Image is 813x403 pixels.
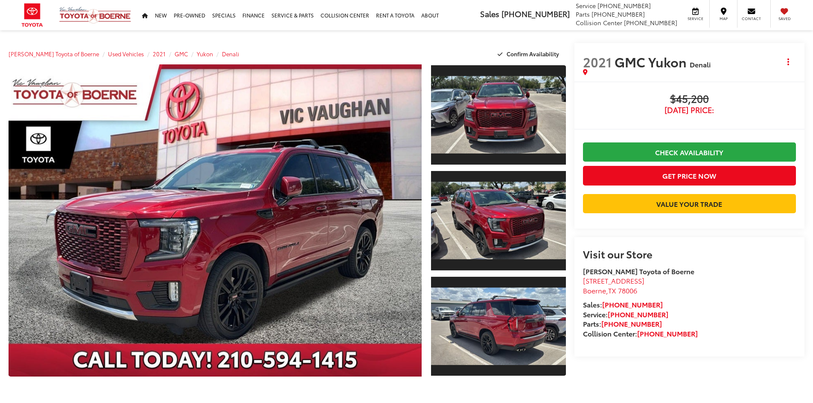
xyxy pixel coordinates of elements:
[583,142,796,162] a: Check Availability
[602,299,663,309] a: [PHONE_NUMBER]
[429,76,567,154] img: 2021 GMC Yukon Denali
[608,309,668,319] a: [PHONE_NUMBER]
[597,1,651,10] span: [PHONE_NUMBER]
[429,182,567,259] img: 2021 GMC Yukon Denali
[583,299,663,309] strong: Sales:
[197,50,213,58] a: Yukon
[576,10,590,18] span: Parts
[583,266,694,276] strong: [PERSON_NAME] Toyota of Boerne
[108,50,144,58] a: Used Vehicles
[775,16,794,21] span: Saved
[583,309,668,319] strong: Service:
[576,18,622,27] span: Collision Center
[431,276,566,377] a: Expand Photo 3
[618,285,637,295] span: 78006
[583,275,644,285] span: [STREET_ADDRESS]
[608,285,616,295] span: TX
[4,63,425,378] img: 2021 GMC Yukon Denali
[431,170,566,271] a: Expand Photo 2
[9,50,99,58] a: [PERSON_NAME] Toyota of Boerne
[787,58,789,65] span: dropdown dots
[576,1,596,10] span: Service
[742,16,761,21] span: Contact
[507,50,559,58] span: Confirm Availability
[501,8,570,19] span: [PHONE_NUMBER]
[583,319,662,328] strong: Parts:
[686,16,705,21] span: Service
[690,59,711,69] span: Denali
[480,8,499,19] span: Sales
[583,52,612,71] span: 2021
[583,194,796,213] a: Value Your Trade
[583,328,698,338] strong: Collision Center:
[601,319,662,328] a: [PHONE_NUMBER]
[59,6,131,24] img: Vic Vaughan Toyota of Boerne
[781,54,796,69] button: Actions
[493,46,566,61] button: Confirm Availability
[637,328,698,338] a: [PHONE_NUMBER]
[583,285,637,295] span: ,
[592,10,645,18] span: [PHONE_NUMBER]
[175,50,188,58] a: GMC
[583,248,796,259] h2: Visit our Store
[222,50,239,58] a: Denali
[714,16,733,21] span: Map
[583,106,796,114] span: [DATE] Price:
[9,64,422,377] a: Expand Photo 0
[583,275,644,295] a: [STREET_ADDRESS] Boerne,TX 78006
[583,285,606,295] span: Boerne
[583,93,796,106] span: $45,200
[615,52,690,71] span: GMC Yukon
[624,18,677,27] span: [PHONE_NUMBER]
[583,166,796,185] button: Get Price Now
[429,287,567,365] img: 2021 GMC Yukon Denali
[431,64,566,165] a: Expand Photo 1
[153,50,166,58] a: 2021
